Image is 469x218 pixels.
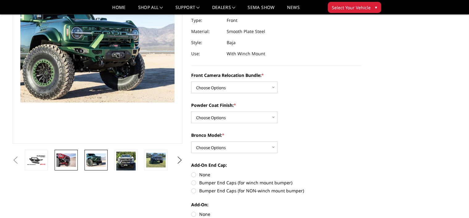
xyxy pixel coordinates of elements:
[191,48,222,59] dt: Use:
[27,155,46,166] img: Bodyguard Ford Bronco
[332,4,371,11] span: Select Your Vehicle
[175,5,200,14] a: Support
[248,5,274,14] a: SEMA Show
[191,72,361,78] label: Front Camera Relocation Bundle:
[191,15,222,26] dt: Type:
[191,37,222,48] dt: Style:
[227,26,265,37] dd: Smooth Plate Steel
[11,156,20,165] button: Previous
[191,132,361,138] label: Bronco Model:
[328,2,381,13] button: Select Your Vehicle
[191,26,222,37] dt: Material:
[287,5,299,14] a: News
[146,153,166,167] img: Bronco Baja Front (winch mount)
[191,179,361,186] label: Bumper End Caps (for winch mount bumper)
[227,37,236,48] dd: Baja
[227,48,265,59] dd: With Winch Mount
[227,15,237,26] dd: Front
[438,188,469,218] iframe: Chat Widget
[116,152,136,171] img: Bronco Baja Front (winch mount)
[191,201,361,208] label: Add-On:
[138,5,163,14] a: shop all
[56,153,76,166] img: Bronco Baja Front (winch mount)
[175,156,184,165] button: Next
[191,162,361,168] label: Add-On End Cap:
[212,5,236,14] a: Dealers
[191,171,361,178] label: None
[375,4,377,10] span: ▾
[191,211,361,217] label: None
[86,153,106,166] img: Bronco Baja Front (winch mount)
[112,5,125,14] a: Home
[191,187,361,194] label: Bumper End Caps (for NON-winch mount bumper)
[191,102,361,108] label: Powder Coat Finish:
